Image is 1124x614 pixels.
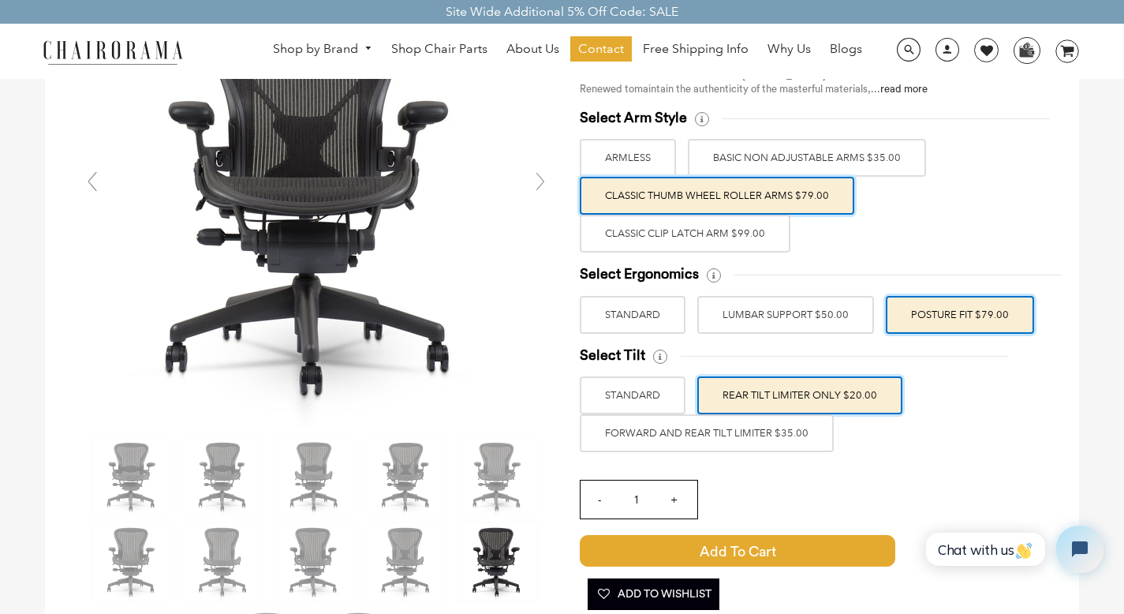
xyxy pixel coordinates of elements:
[1014,38,1039,62] img: WhatsApp_Image_2024-07-12_at_16.23.01.webp
[580,177,854,215] label: Classic Thumb Wheel Roller Arms $79.00
[643,41,749,58] span: Free Shipping Info
[92,522,171,601] img: Herman Miller Classic Aeron Chair | Black | Size B (Renewed) - chairorama
[767,41,811,58] span: Why Us
[580,139,676,177] label: ARMLESS
[886,296,1034,334] label: POSTURE FIT $79.00
[909,512,1117,586] iframe: Tidio Chat
[697,376,902,414] label: REAR TILT LIMITER ONLY $20.00
[760,36,819,62] a: Why Us
[580,376,685,414] label: STANDARD
[634,84,928,94] span: maintain the authenticity of the masterful materials,...
[580,535,895,567] span: Add to Cart
[580,265,699,283] span: Select Ergonomics
[596,578,711,610] span: Add To Wishlist
[265,37,380,62] a: Shop by Brand
[580,346,645,365] span: Select Tilt
[391,41,487,58] span: Shop Chair Parts
[458,437,537,516] img: Herman Miller Classic Aeron Chair | Black | Size B (Renewed) - chairorama
[581,481,618,519] input: -
[830,41,862,58] span: Blogs
[383,36,495,62] a: Shop Chair Parts
[580,215,790,253] label: Classic Clip Latch Arm $99.00
[458,522,537,601] img: Herman Miller Classic Aeron Chair | Black | Size B (Renewed) - chairorama
[570,36,632,62] a: Contact
[580,535,907,567] button: Add to Cart
[367,522,446,601] img: Herman Miller Classic Aeron Chair | Black | Size B (Renewed) - chairorama
[588,578,719,610] button: Add To Wishlist
[259,36,877,66] nav: DesktopNavigation
[184,437,263,516] img: Herman Miller Classic Aeron Chair | Black | Size B (Renewed) - chairorama
[697,296,874,334] label: LUMBAR SUPPORT $50.00
[367,437,446,516] img: Herman Miller Classic Aeron Chair | Black | Size B (Renewed) - chairorama
[275,522,354,601] img: Herman Miller Classic Aeron Chair | Black | Size B (Renewed) - chairorama
[275,437,354,516] img: Herman Miller Classic Aeron Chair | Black | Size B (Renewed) - chairorama
[184,522,263,601] img: Herman Miller Classic Aeron Chair | Black | Size B (Renewed) - chairorama
[34,38,192,66] img: chairorama
[635,36,756,62] a: Free Shipping Info
[822,36,870,62] a: Blogs
[92,437,171,516] img: Herman Miller Classic Aeron Chair | Black | Size B (Renewed) - chairorama
[580,296,685,334] label: STANDARD
[580,414,834,452] label: FORWARD AND REAR TILT LIMITER $35.00
[506,41,559,58] span: About Us
[499,36,567,62] a: About Us
[880,84,928,94] a: read more
[655,481,693,519] input: +
[580,109,687,127] span: Select Arm Style
[688,139,926,177] label: BASIC NON ADJUSTABLE ARMS $35.00
[578,41,624,58] span: Contact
